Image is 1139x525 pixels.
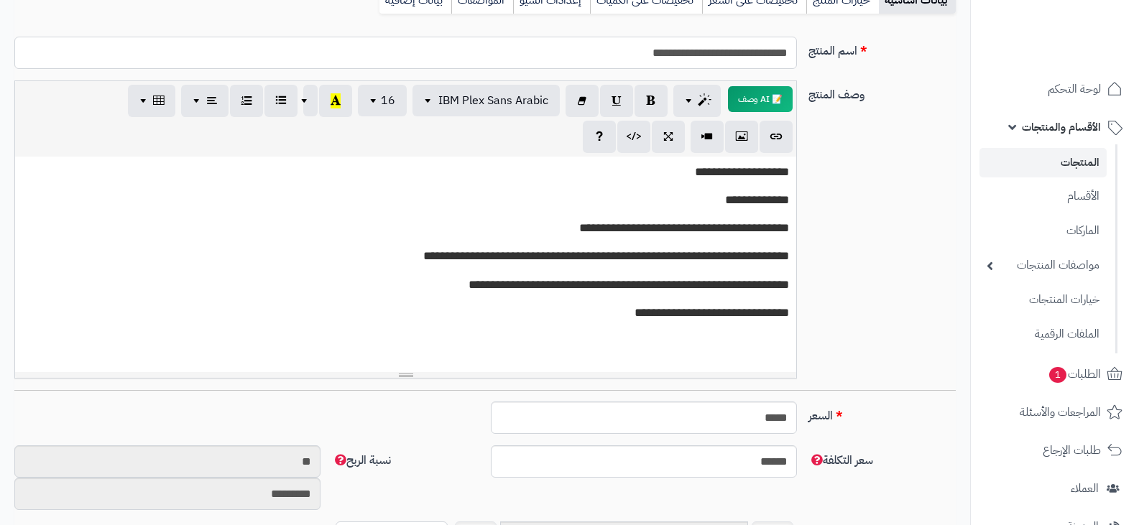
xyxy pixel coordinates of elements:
[1020,402,1101,422] span: المراجعات والأسئلة
[979,357,1130,391] a: الطلبات1
[1049,367,1066,383] span: 1
[438,92,548,109] span: IBM Plex Sans Arabic
[979,471,1130,506] a: العملاء
[979,215,1107,246] a: الماركات
[979,284,1107,315] a: خيارات المنتجات
[979,395,1130,429] a: المراجعات والأسئلة
[979,72,1130,106] a: لوحة التحكم
[979,181,1107,212] a: الأقسام
[1048,364,1101,384] span: الطلبات
[1071,478,1099,498] span: العملاء
[808,452,873,469] span: سعر التكلفة
[412,85,560,116] button: IBM Plex Sans Arabic
[1048,79,1101,99] span: لوحة التحكم
[979,250,1107,281] a: مواصفات المنتجات
[979,433,1130,468] a: طلبات الإرجاع
[332,452,391,469] span: نسبة الربح
[1041,36,1125,66] img: logo-2.png
[979,319,1107,350] a: الملفات الرقمية
[381,92,395,109] span: 16
[1043,440,1101,460] span: طلبات الإرجاع
[1022,117,1101,137] span: الأقسام والمنتجات
[728,86,793,112] button: 📝 AI وصف
[358,85,407,116] button: 16
[803,80,962,103] label: وصف المنتج
[979,148,1107,177] a: المنتجات
[803,401,962,424] label: السعر
[803,37,962,60] label: اسم المنتج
